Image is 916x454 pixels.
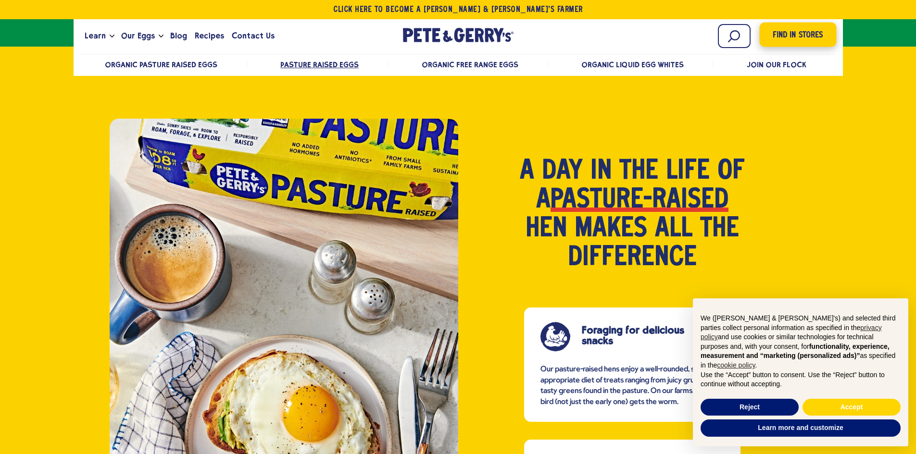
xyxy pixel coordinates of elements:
span: Blog [170,30,187,42]
span: Our Eggs [121,30,155,42]
span: Contact Us [232,30,275,42]
span: Recipes [195,30,224,42]
h2: A day in the life of a hen makes all the difference [519,157,745,272]
p: Our pasture-raised hens enjoy a well-rounded, species-appropriate diet of treats ranging from jui... [540,364,724,407]
a: Organic Pasture Raised Eggs [105,60,218,69]
p: Use the “Accept” button to consent. Use the “Reject” button to continue without accepting. [701,370,901,389]
a: Blog [166,23,191,49]
a: Find in Stores [759,23,836,47]
span: Learn [85,30,106,42]
input: Search [718,24,751,48]
a: Organic Liquid Egg Whites [581,60,684,69]
p: We ([PERSON_NAME] & [PERSON_NAME]'s) and selected third parties collect personal information as s... [701,314,901,370]
a: Recipes [191,23,228,49]
a: Organic Free Range Eggs [422,60,518,69]
button: Open the dropdown menu for Learn [110,35,114,38]
h3: Foraging for delicious snacks [582,325,710,346]
button: Learn more and customize [701,419,901,437]
button: Open the dropdown menu for Our Eggs [159,35,163,38]
a: cookie policy [717,361,755,369]
a: Learn [81,23,110,49]
a: Our Eggs [117,23,159,49]
button: Accept [803,399,901,416]
a: Pasture Raised Eggs [280,60,358,69]
button: Reject [701,399,799,416]
a: Contact Us [228,23,278,49]
a: Join Our Flock [747,60,806,69]
strong: pasture-raised [551,186,728,215]
nav: desktop product menu [81,54,836,74]
span: Find in Stores [773,29,823,42]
